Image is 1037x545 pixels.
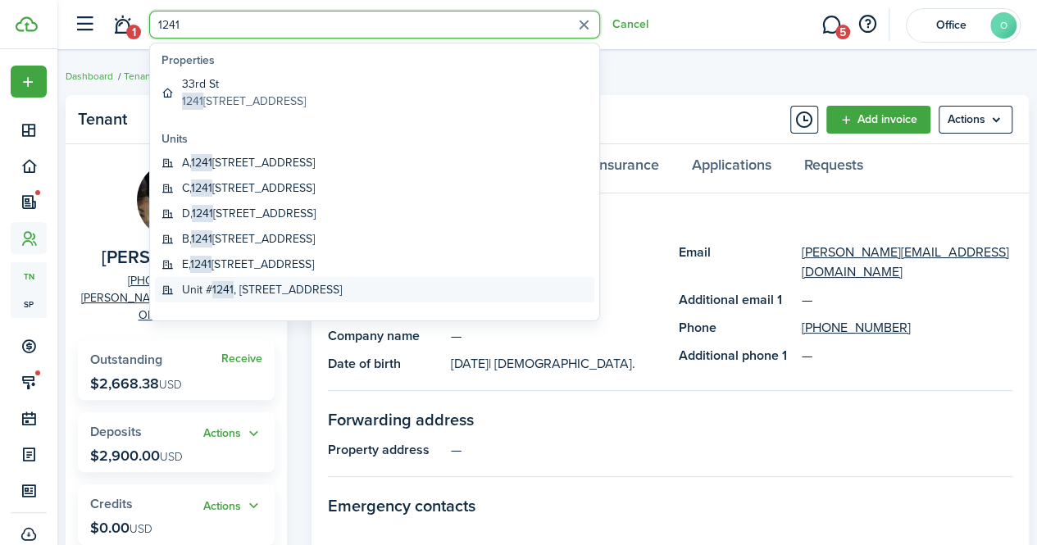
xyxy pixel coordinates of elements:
panel-main-title: Email [679,243,794,282]
button: Open menu [203,425,262,443]
button: Open resource center [853,11,881,39]
a: Unit #1241, [STREET_ADDRESS] [155,277,594,302]
panel-main-section-title: Personal information [328,210,1012,234]
a: 33rd St1241[STREET_ADDRESS] [155,71,594,114]
avatar-text: O [990,12,1017,39]
a: [PHONE_NUMBER] [128,272,225,289]
span: USD [130,520,152,538]
p: $2,668.38 [90,375,182,392]
a: [PERSON_NAME][EMAIL_ADDRESS][DOMAIN_NAME] [802,243,1013,282]
span: Credits [90,494,133,513]
panel-main-section-title: Emergency contacts [328,493,1012,518]
a: Messaging [816,4,847,46]
global-search-item-title: 33rd St [182,75,306,93]
p: $2,900.00 [90,447,183,464]
global-search-list-title: Maintenance requests [161,319,594,336]
button: Open menu [939,106,1012,134]
global-search-item-title: A, [STREET_ADDRESS] [182,154,315,171]
a: sp [11,290,47,318]
menu-btn: Actions [939,106,1012,134]
a: B,1241[STREET_ADDRESS] [155,226,594,252]
span: USD [160,448,183,466]
global-search-item-title: D, [STREET_ADDRESS] [182,205,316,222]
button: Open menu [203,497,262,515]
a: Applications [675,144,788,193]
button: Open sidebar [69,9,100,40]
panel-main-title: Date of birth [328,354,443,374]
button: Open menu [11,66,47,98]
img: Cody Delay [137,161,216,239]
button: Cancel [612,18,648,31]
span: 5 [835,25,850,39]
a: C,1241[STREET_ADDRESS] [155,175,594,201]
global-search-item-title: Unit # , [STREET_ADDRESS] [182,281,342,298]
global-search-item-title: C, [STREET_ADDRESS] [182,179,315,197]
global-search-list-title: Properties [161,52,594,69]
a: A,1241[STREET_ADDRESS] [155,150,594,175]
a: Requests [788,144,880,193]
span: Outstanding [90,350,162,369]
a: Notifications [107,4,138,46]
a: tn [11,262,47,290]
button: Actions [203,497,262,515]
a: Tenants [124,69,159,84]
span: USD [159,376,182,393]
panel-main-description: — [451,440,1012,460]
panel-main-description: [DATE] [451,354,662,374]
span: 1241 [191,154,212,171]
global-search-item-description: [STREET_ADDRESS] [182,93,306,110]
a: [PERSON_NAME][EMAIL_ADDRESS][DOMAIN_NAME] [78,289,275,324]
panel-main-description: — [451,326,662,346]
a: E,1241[STREET_ADDRESS] [155,252,594,277]
span: 1241 [212,281,234,298]
global-search-item-title: E, [STREET_ADDRESS] [182,256,314,273]
a: Insurance [579,144,675,193]
p: $0.00 [90,520,152,536]
a: Dashboard [66,69,113,84]
span: 1241 [191,230,212,248]
span: 1241 [191,179,212,197]
a: Add invoice [826,106,930,134]
panel-main-title: Tenant [78,110,209,129]
panel-main-title: Additional email 1 [679,290,794,310]
span: 1241 [182,93,203,110]
panel-main-title: Property address [328,440,443,460]
span: 1241 [192,205,213,222]
input: Search for anything... [149,11,600,39]
global-search-item-title: B, [STREET_ADDRESS] [182,230,315,248]
a: Receive [221,352,262,366]
panel-main-title: Phone [679,318,794,338]
button: Actions [203,425,262,443]
a: D,1241[STREET_ADDRESS] [155,201,594,226]
span: 1241 [190,256,211,273]
img: TenantCloud [16,16,38,32]
span: Cody Delay [102,248,243,268]
span: | [DEMOGRAPHIC_DATA]. [489,354,635,373]
button: Clear search [571,12,597,38]
panel-main-title: Additional phone 1 [679,346,794,366]
panel-main-title: Company name [328,326,443,346]
button: Timeline [790,106,818,134]
a: [PHONE_NUMBER] [802,318,911,338]
span: Deposits [90,422,142,441]
global-search-list-title: Units [161,130,594,148]
panel-main-section-title: Forwarding address [328,407,1012,432]
span: 1 [126,25,141,39]
span: Office [918,20,984,31]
